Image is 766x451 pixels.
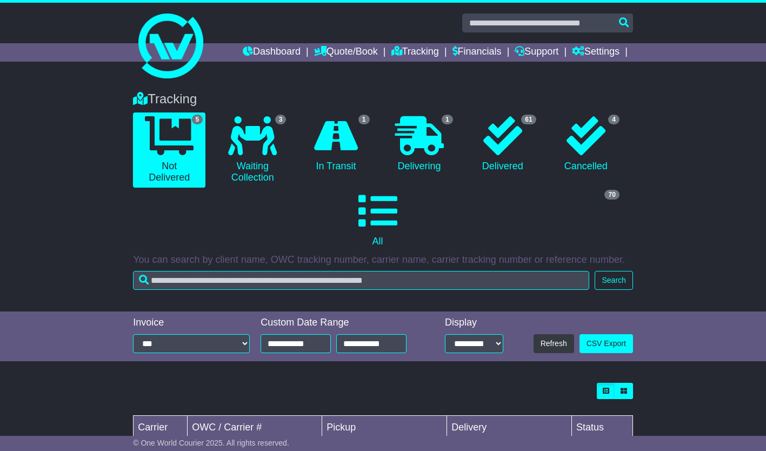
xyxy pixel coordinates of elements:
a: Support [515,43,558,62]
span: 1 [358,115,370,124]
a: 3 Waiting Collection [216,112,289,188]
a: 4 Cancelled [550,112,622,176]
td: Delivery [447,415,572,439]
span: 70 [604,190,619,200]
button: Search [595,271,632,290]
span: © One World Courier 2025. All rights reserved. [133,439,289,447]
a: Dashboard [243,43,301,62]
a: 5 Not Delivered [133,112,205,188]
div: Tracking [128,91,638,107]
a: Settings [572,43,620,62]
a: Tracking [391,43,439,62]
a: Quote/Book [314,43,378,62]
a: Financials [452,43,502,62]
span: 5 [192,115,203,124]
td: Carrier [134,415,188,439]
div: Invoice [133,317,250,329]
span: 4 [608,115,620,124]
td: Status [572,415,633,439]
a: 70 All [133,188,622,251]
p: You can search by client name, OWC tracking number, carrier name, carrier tracking number or refe... [133,254,633,266]
span: 3 [275,115,287,124]
a: CSV Export [580,334,633,353]
div: Display [445,317,503,329]
a: 1 Delivering [383,112,456,176]
td: Pickup [322,415,447,439]
span: 61 [521,115,536,124]
button: Refresh [534,334,574,353]
td: OWC / Carrier # [188,415,322,439]
span: 1 [442,115,453,124]
a: 1 In Transit [299,112,372,176]
a: 61 Delivered [467,112,539,176]
div: Custom Date Range [261,317,420,329]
